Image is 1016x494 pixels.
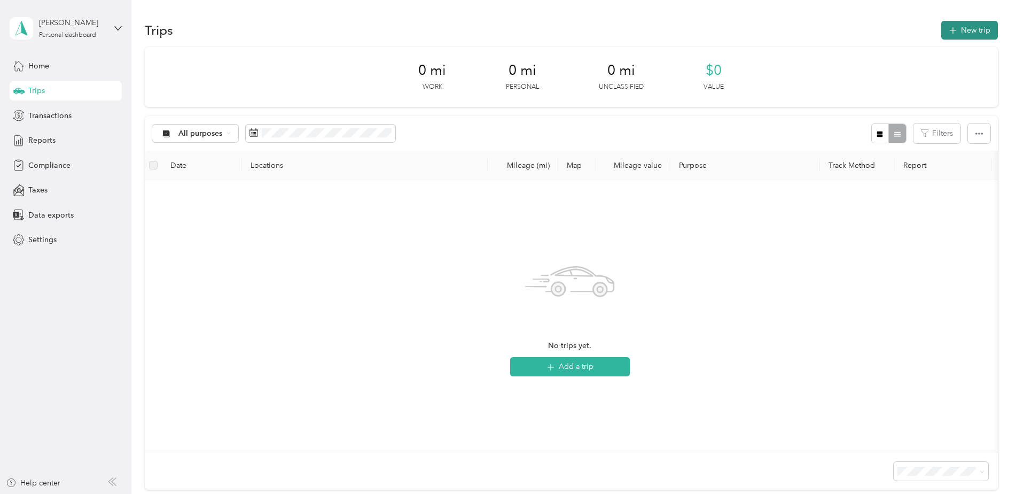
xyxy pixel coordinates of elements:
p: Personal [506,82,539,92]
h1: Trips [145,25,173,36]
span: Compliance [28,160,71,171]
th: Mileage value [596,151,670,180]
span: 0 mi [607,62,635,79]
span: Home [28,60,49,72]
p: Work [423,82,442,92]
button: Help center [6,477,60,489]
th: Purpose [670,151,820,180]
span: Reports [28,135,56,146]
p: Unclassified [599,82,644,92]
p: Value [704,82,724,92]
button: Add a trip [510,357,630,376]
button: Filters [913,124,960,143]
th: Map [558,151,596,180]
span: $0 [706,62,722,79]
span: Taxes [28,184,48,196]
div: Personal dashboard [39,32,96,38]
span: Trips [28,85,45,96]
th: Track Method [820,151,895,180]
th: Locations [242,151,488,180]
iframe: Everlance-gr Chat Button Frame [956,434,1016,494]
button: New trip [941,21,998,40]
th: Report [895,151,992,180]
th: Date [162,151,242,180]
span: All purposes [178,130,223,137]
span: 0 mi [509,62,536,79]
span: No trips yet. [548,340,591,352]
span: Data exports [28,210,74,221]
div: [PERSON_NAME] [39,17,106,28]
span: 0 mi [418,62,446,79]
span: Settings [28,234,57,245]
span: Transactions [28,110,72,121]
th: Mileage (mi) [488,151,558,180]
